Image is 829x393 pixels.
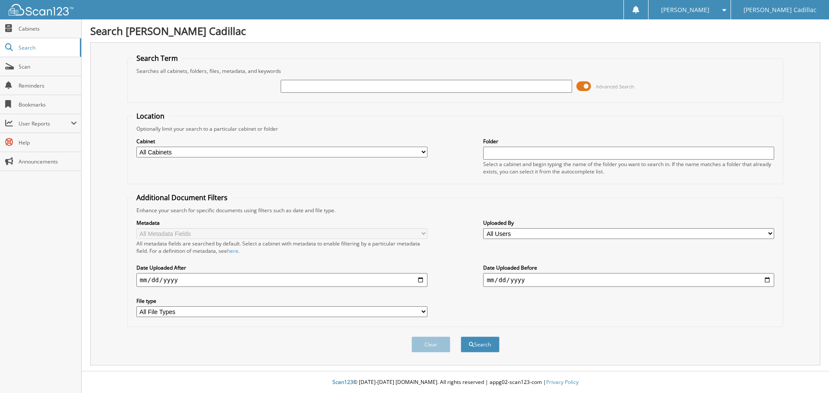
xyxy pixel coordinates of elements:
button: Search [461,336,500,352]
div: Select a cabinet and begin typing the name of the folder you want to search in. If the name match... [483,160,774,175]
span: [PERSON_NAME] [661,7,709,13]
span: Help [19,139,77,146]
label: Date Uploaded Before [483,264,774,271]
h1: Search [PERSON_NAME] Cadillac [90,24,820,38]
label: Date Uploaded After [136,264,427,271]
div: All metadata fields are searched by default. Select a cabinet with metadata to enable filtering b... [136,240,427,255]
span: [PERSON_NAME] Cadillac [744,7,816,13]
span: Cabinets [19,25,77,32]
label: Cabinet [136,138,427,145]
label: File type [136,297,427,305]
legend: Search Term [132,53,182,63]
legend: Location [132,111,169,121]
span: Reminders [19,82,77,89]
span: Scan123 [332,378,353,386]
iframe: Chat Widget [786,352,829,393]
label: Metadata [136,219,427,226]
div: Searches all cabinets, folders, files, metadata, and keywords [132,67,779,75]
span: User Reports [19,120,71,127]
span: Advanced Search [596,83,634,90]
img: scan123-logo-white.svg [9,4,73,16]
div: Enhance your search for specific documents using filters such as date and file type. [132,207,779,214]
span: Bookmarks [19,101,77,108]
div: Optionally limit your search to a particular cabinet or folder [132,125,779,132]
input: start [136,273,427,287]
span: Scan [19,63,77,70]
span: Search [19,44,76,51]
input: end [483,273,774,287]
a: here [227,247,238,255]
label: Folder [483,138,774,145]
legend: Additional Document Filters [132,193,232,202]
label: Uploaded By [483,219,774,226]
a: Privacy Policy [546,378,579,386]
span: Announcements [19,158,77,165]
div: © [DATE]-[DATE] [DOMAIN_NAME]. All rights reserved | appg02-scan123-com | [82,372,829,393]
button: Clear [411,336,450,352]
